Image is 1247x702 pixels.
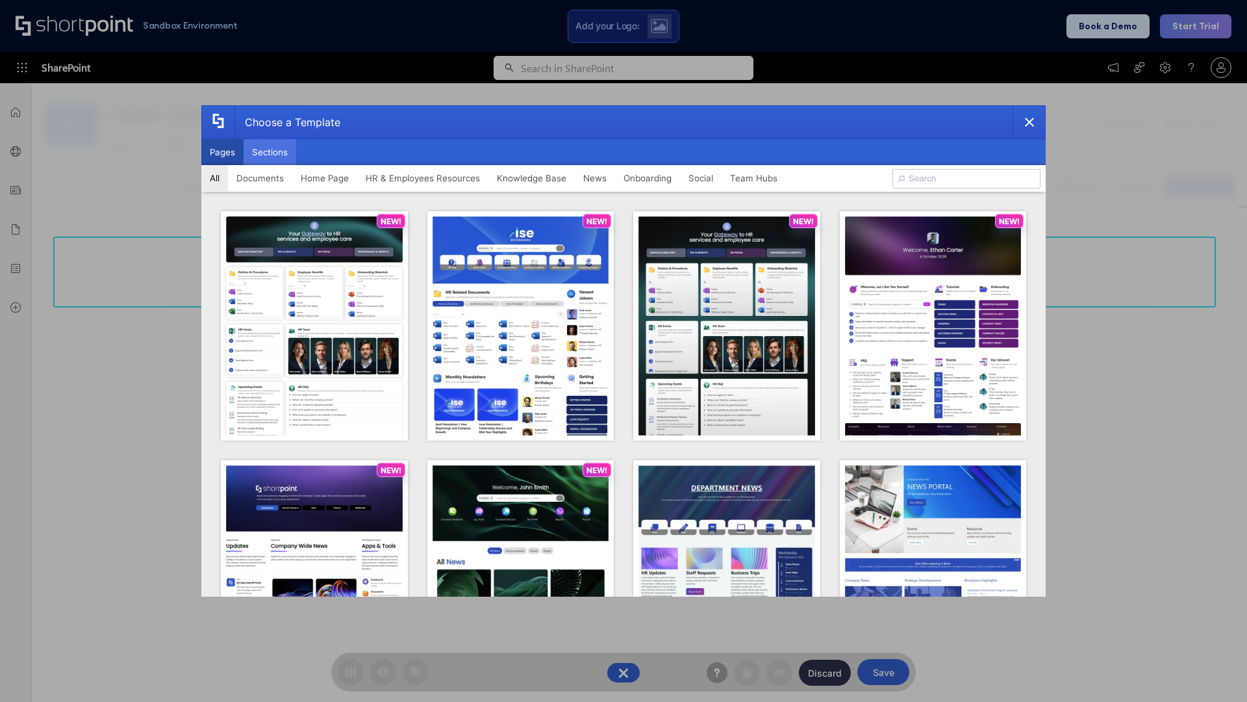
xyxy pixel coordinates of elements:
p: NEW! [381,465,401,475]
div: template selector [201,105,1046,597]
div: Choose a Template [234,106,340,138]
iframe: Chat Widget [1182,640,1247,702]
button: Pages [201,139,244,165]
button: Knowledge Base [488,165,575,191]
button: All [201,165,228,191]
button: HR & Employees Resources [357,165,488,191]
p: NEW! [586,216,607,226]
input: Search [892,169,1040,188]
button: Onboarding [615,165,680,191]
button: Sections [244,139,296,165]
p: NEW! [793,216,814,226]
p: NEW! [586,465,607,475]
button: Home Page [292,165,357,191]
button: Team Hubs [722,165,786,191]
p: NEW! [999,216,1020,226]
p: NEW! [381,216,401,226]
button: Social [680,165,722,191]
button: News [575,165,615,191]
button: Documents [228,165,292,191]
